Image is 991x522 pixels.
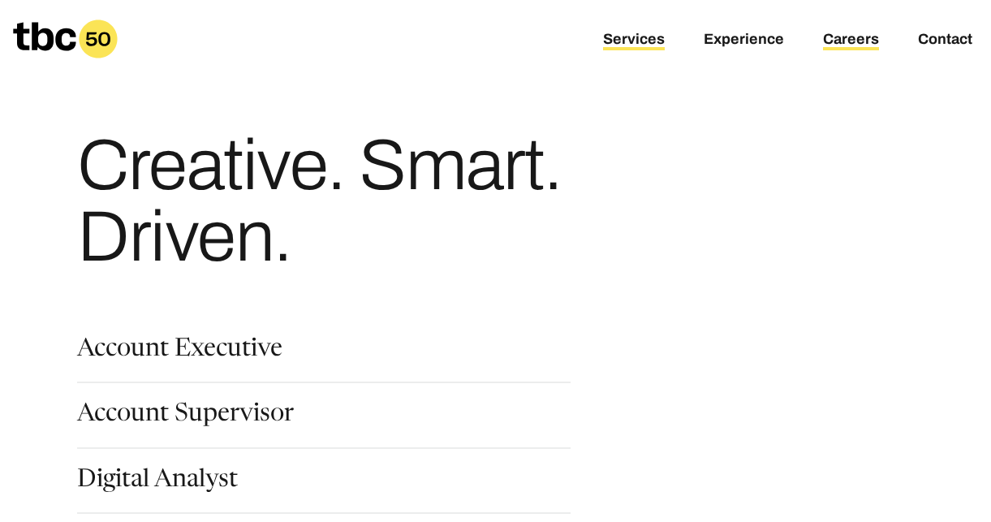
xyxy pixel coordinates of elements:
a: Account Supervisor [77,403,294,430]
a: Careers [823,31,879,50]
a: Digital Analyst [77,468,238,496]
a: Contact [918,31,972,50]
a: Homepage [13,19,118,58]
h1: Creative. Smart. Driven. [77,130,700,273]
a: Services [603,31,665,50]
a: Experience [704,31,784,50]
a: Account Executive [77,338,282,365]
